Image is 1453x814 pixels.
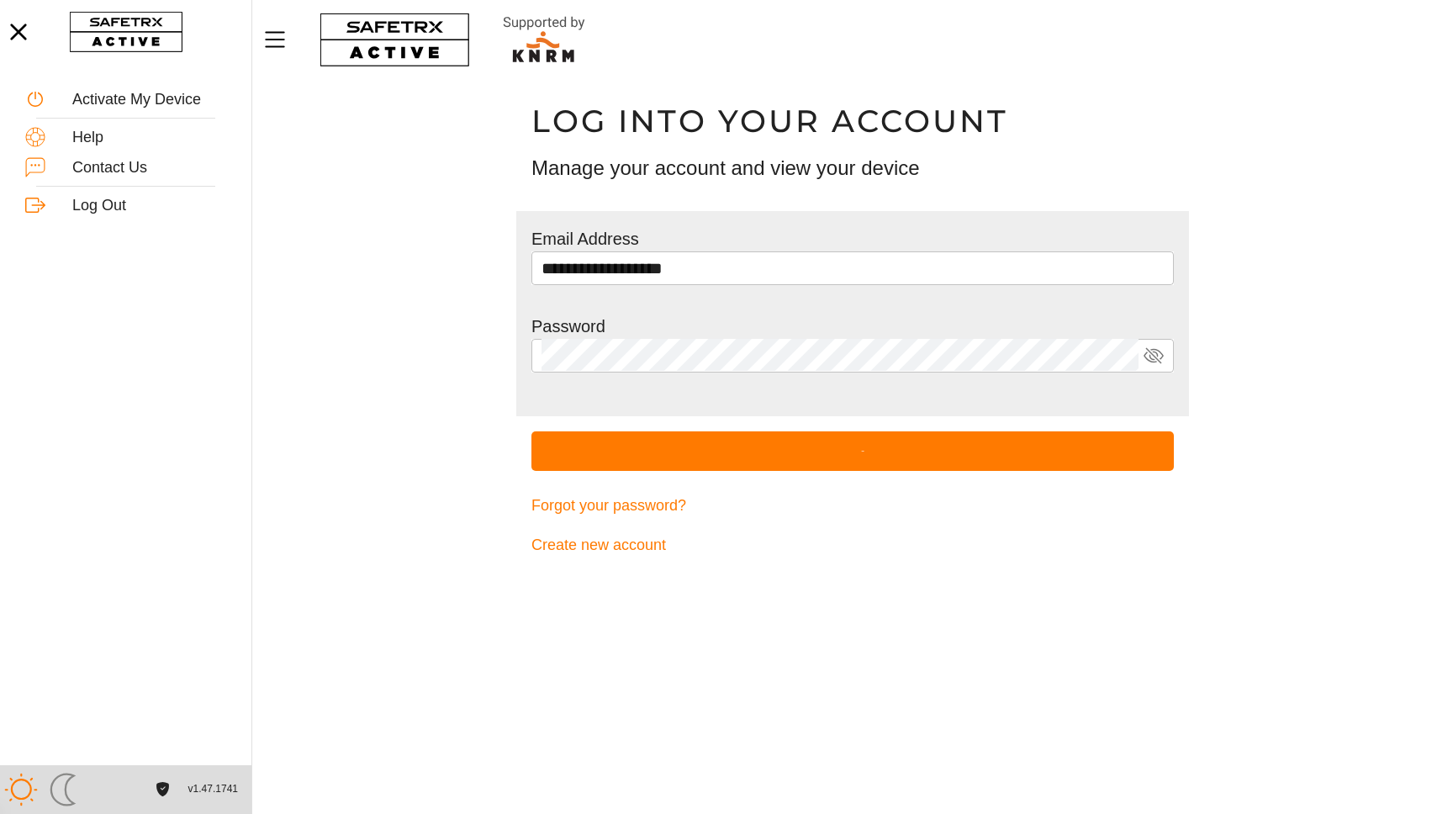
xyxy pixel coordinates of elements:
a: License Agreement [151,782,174,796]
div: Activate My Device [72,91,226,109]
span: Create new account [531,532,666,558]
span: v1.47.1741 [188,780,238,798]
img: ContactUs.svg [25,157,45,177]
a: Create new account [531,526,1174,565]
a: Forgot your password? [531,486,1174,526]
label: Email Address [531,230,639,248]
div: Help [72,129,226,147]
span: Forgot your password? [531,493,686,519]
div: Log Out [72,197,226,215]
div: Contact Us [72,159,226,177]
img: RescueLogo.svg [483,13,605,67]
h1: Log into your account [531,102,1174,140]
button: v1.47.1741 [178,775,248,803]
label: Password [531,317,605,336]
h3: Manage your account and view your device [531,154,1174,182]
img: ModeLight.svg [4,773,38,806]
button: Menu [261,22,303,57]
img: ModeDark.svg [46,773,80,806]
img: Help.svg [25,127,45,147]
